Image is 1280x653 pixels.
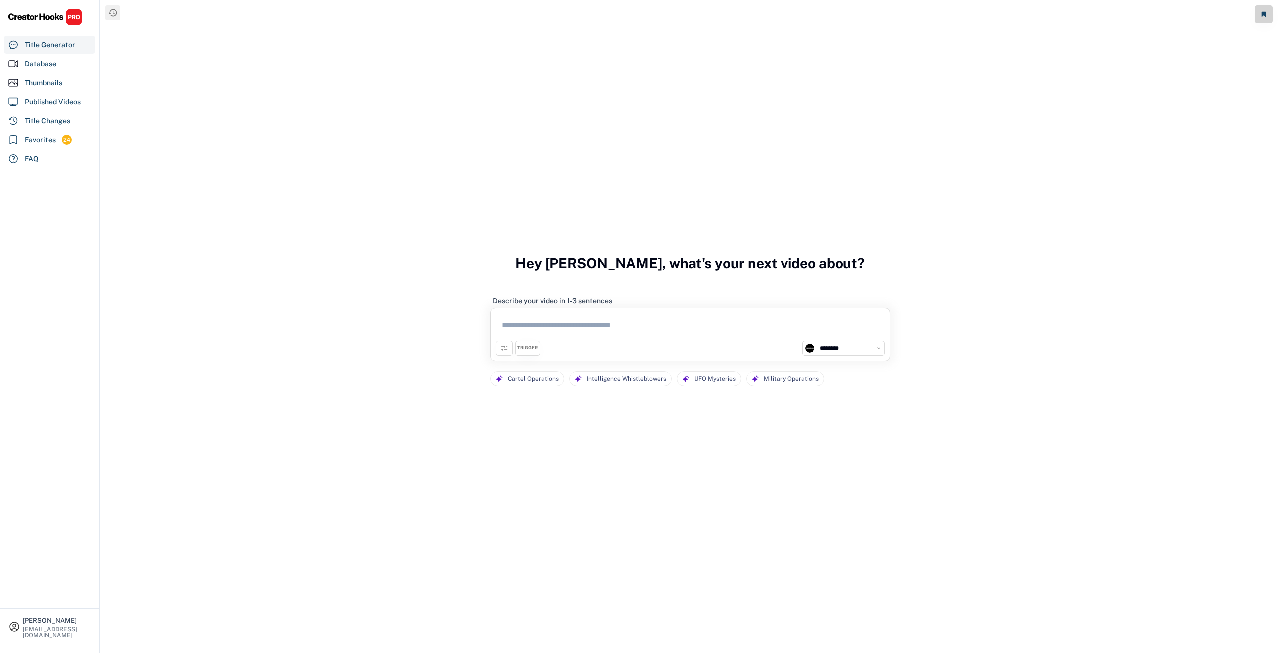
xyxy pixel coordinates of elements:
h3: Hey [PERSON_NAME], what's your next video about? [515,244,865,282]
div: Database [25,59,56,69]
div: Title Changes [25,116,70,126]
div: TRIGGER [517,345,538,351]
div: Intelligence Whistleblowers [587,372,666,386]
img: CHPRO%20Logo.svg [8,8,83,26]
div: Cartel Operations [508,372,559,386]
div: Describe your video in 1-3 sentences [493,296,612,305]
div: FAQ [25,154,39,164]
div: [PERSON_NAME] [23,617,91,624]
div: UFO Mysteries [694,372,736,386]
div: Published Videos [25,97,81,107]
div: Thumbnails [25,78,62,88]
div: [EMAIL_ADDRESS][DOMAIN_NAME] [23,626,91,638]
div: Favorites [25,135,56,145]
div: Title Generator [25,40,75,50]
div: 24 [62,136,72,144]
div: Military Operations [764,372,819,386]
img: channels4_profile.jpg [805,344,814,353]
